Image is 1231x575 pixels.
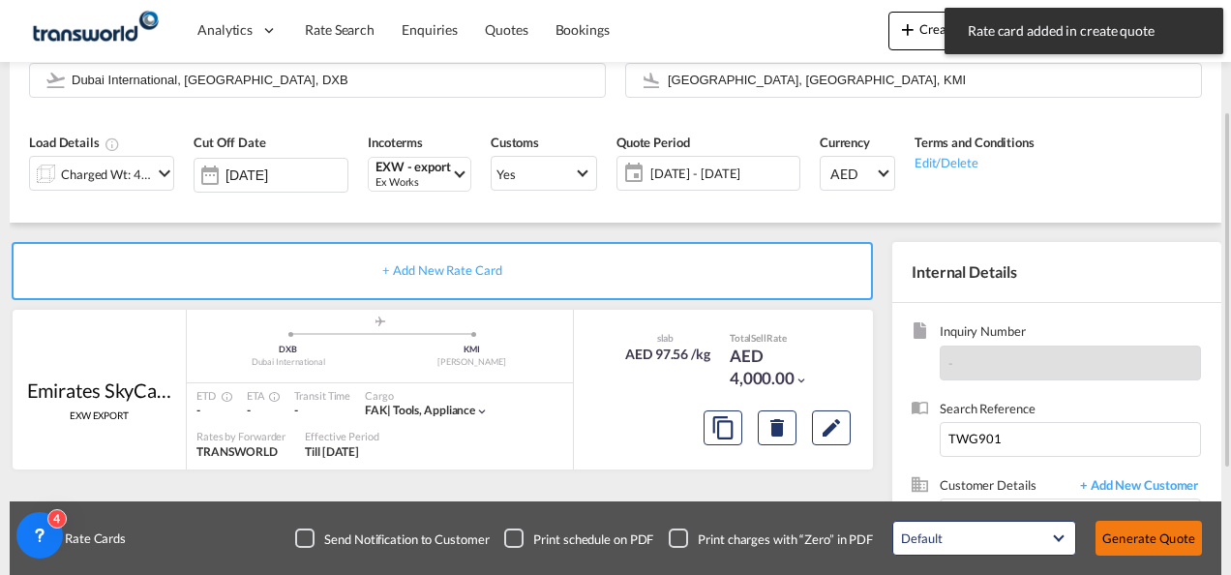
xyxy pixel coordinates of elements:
div: Emirates SkyCargo [27,377,172,404]
span: FAK [365,403,393,417]
input: Select [225,167,347,183]
div: Yes [496,166,516,182]
div: [PERSON_NAME] [380,356,564,369]
md-select: Select Currency: د.إ AEDUnited Arab Emirates Dirham [820,156,895,191]
div: tools, appliance [365,403,475,419]
div: KMI [380,344,564,356]
div: Charged Wt: 41.00 KG [61,161,152,188]
md-icon: assets/icons/custom/roll-o-plane.svg [369,317,392,326]
div: Print charges with “Zero” in PDF [698,530,873,548]
div: Charged Wt: 41.00 KGicon-chevron-down [29,156,174,191]
md-icon: Estimated Time Of Departure [216,391,227,403]
span: Rate Cards [55,530,126,547]
md-icon: assets/icons/custom/copyQuote.svg [711,416,735,439]
span: | [387,403,391,417]
div: ETA [247,388,276,403]
span: Analytics [197,20,253,40]
span: Enquiries [402,21,458,38]
div: Cargo [365,388,489,403]
span: Quotes [485,21,527,38]
span: Terms and Conditions [915,135,1035,150]
md-checkbox: Checkbox No Ink [504,529,653,548]
button: Edit [812,410,851,445]
md-input-container: Dubai International, Dubai, DXB [29,63,606,98]
span: Bookings [555,21,610,38]
span: [DATE] - [DATE] [646,160,799,187]
input: Enter search reference [940,422,1201,457]
div: Edit/Delete [915,152,1035,171]
button: icon-plus 400-fgCreate Quote [888,12,1004,50]
md-icon: Chargeable Weight [105,136,120,152]
button: Delete [758,410,796,445]
span: Inquiry Number [940,322,1201,345]
span: Customer Details [940,476,1070,499]
div: TRANSWORLD [196,444,285,461]
span: Rate card added in create quote [962,21,1206,41]
div: Default [901,530,942,546]
div: ETD [196,388,227,403]
input: Search by Door/Airport [72,63,595,97]
span: Till [DATE] [305,444,359,459]
div: AED 4,000.00 [730,345,826,391]
md-icon: icon-calendar [617,162,641,185]
div: Send Notification to Customer [324,530,489,548]
div: Till 30 Sep 2025 [305,444,359,461]
span: - [948,355,953,371]
span: AED [830,165,875,184]
div: EXW - export [375,160,451,174]
div: Effective Period [305,429,378,443]
span: Load Details [29,135,120,150]
span: Quote Period [616,135,690,150]
span: [DATE] - [DATE] [650,165,795,182]
span: - [247,403,251,417]
div: Transit Time [294,388,350,403]
span: TRANSWORLD [196,444,278,459]
span: Customs [491,135,539,150]
div: + Add New Rate Card [12,242,873,300]
span: Currency [820,135,870,150]
span: + Add New Rate Card [382,262,501,278]
md-icon: icon-plus 400-fg [896,17,919,41]
div: Dubai International [196,356,380,369]
div: AED 97.56 /kg [625,345,710,364]
span: Search Reference [940,400,1201,422]
div: Print schedule on PDF [533,530,653,548]
div: DXB [196,344,380,356]
div: Internal Details [892,242,1221,302]
button: Generate Quote [1096,521,1202,556]
div: Total Rate [730,331,826,345]
img: f753ae806dec11f0841701cdfdf085c0.png [29,9,160,52]
span: Cut Off Date [194,135,266,150]
md-icon: icon-chevron-down [795,374,808,387]
div: - [294,403,350,419]
md-icon: Estimated Time Of Arrival [263,391,275,403]
span: EXW EXPORT [70,409,129,422]
md-checkbox: Checkbox No Ink [669,529,873,548]
md-icon: icon-chevron-down [475,405,489,418]
input: Search by Door/Airport [668,63,1191,97]
button: Copy [704,410,742,445]
md-checkbox: Checkbox No Ink [295,529,489,548]
span: + Add New Customer [1070,476,1201,499]
md-icon: icon-chevron-down [153,162,176,185]
span: Rate Search [305,21,375,38]
span: Sell [751,332,766,344]
md-select: Select Customs: Yes [491,156,597,191]
span: - [196,403,200,417]
span: Incoterms [368,135,423,150]
div: slab [620,331,710,345]
md-input-container: Miyazaki, Miyazaki, KMI [625,63,1202,98]
md-select: Select Incoterms: EXW - export Ex Works [368,157,471,192]
input: Enter Customer Details [949,499,1200,543]
div: Ex Works [375,174,451,189]
div: Rates by Forwarder [196,429,285,443]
